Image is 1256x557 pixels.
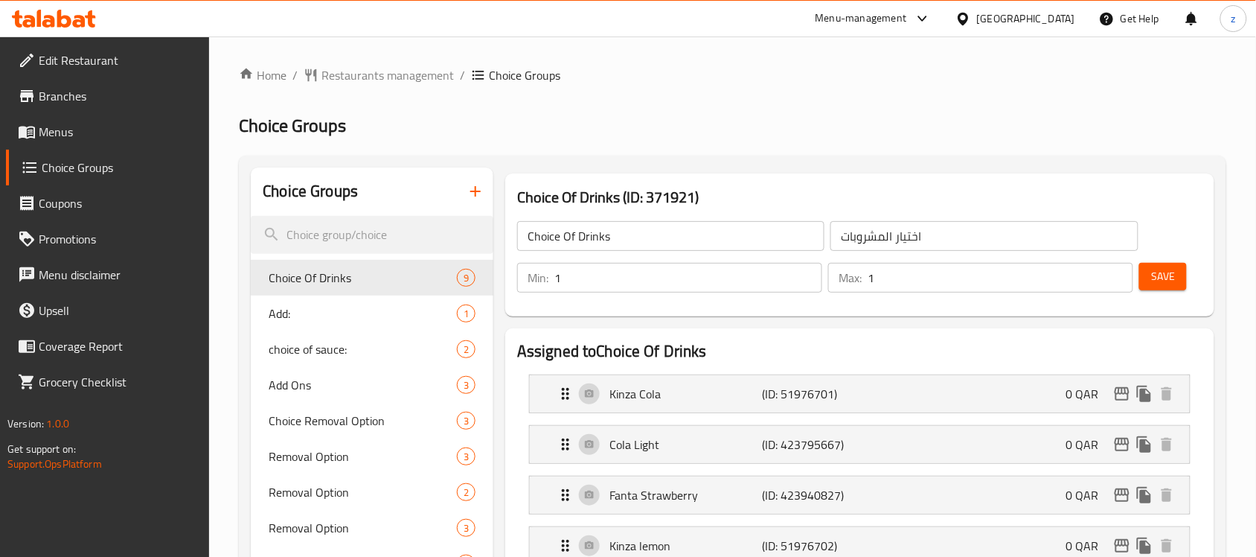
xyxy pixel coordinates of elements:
[1133,383,1156,405] button: duplicate
[458,521,475,535] span: 3
[263,180,358,203] h2: Choice Groups
[1156,433,1178,456] button: delete
[1111,383,1133,405] button: edit
[6,42,210,78] a: Edit Restaurant
[1066,436,1111,453] p: 0 QAR
[46,414,69,433] span: 1.0.0
[39,337,198,355] span: Coverage Report
[251,260,493,296] div: Choice Of Drinks9
[530,477,1190,514] div: Expand
[1066,385,1111,403] p: 0 QAR
[458,378,475,392] span: 3
[839,269,862,287] p: Max:
[251,296,493,331] div: Add:1
[609,537,762,555] p: Kinza lemon
[457,519,475,537] div: Choices
[304,66,454,84] a: Restaurants management
[977,10,1075,27] div: [GEOGRAPHIC_DATA]
[7,439,76,459] span: Get support on:
[1133,433,1156,456] button: duplicate
[39,123,198,141] span: Menus
[1156,535,1178,557] button: delete
[816,10,907,28] div: Menu-management
[609,436,762,453] p: Cola Light
[1231,10,1236,27] span: z
[1111,433,1133,456] button: edit
[517,419,1202,470] li: Expand
[39,230,198,248] span: Promotions
[269,269,457,287] span: Choice Of Drinks
[42,159,198,176] span: Choice Groups
[517,185,1202,209] h3: Choice Of Drinks (ID: 371921)
[6,114,210,150] a: Menus
[251,510,493,546] div: Removal Option3
[269,376,457,394] span: Add Ons
[269,340,457,358] span: choice of sauce:
[269,412,457,430] span: Choice Removal Option
[457,269,475,287] div: Choices
[39,51,198,69] span: Edit Restaurant
[6,185,210,221] a: Coupons
[39,373,198,391] span: Grocery Checklist
[239,66,286,84] a: Home
[1066,537,1111,555] p: 0 QAR
[39,302,198,319] span: Upsell
[458,414,475,428] span: 3
[530,375,1190,413] div: Expand
[1156,383,1178,405] button: delete
[6,328,210,364] a: Coverage Report
[528,269,548,287] p: Min:
[269,519,457,537] span: Removal Option
[39,87,198,105] span: Branches
[251,331,493,367] div: choice of sauce:2
[458,271,475,285] span: 9
[251,216,493,254] input: search
[762,537,864,555] p: (ID: 51976702)
[239,109,346,142] span: Choice Groups
[517,369,1202,419] li: Expand
[762,486,864,504] p: (ID: 423940827)
[1111,535,1133,557] button: edit
[39,194,198,212] span: Coupons
[6,150,210,185] a: Choice Groups
[269,305,457,322] span: Add:
[251,439,493,474] div: Removal Option3
[457,483,475,501] div: Choices
[7,414,44,433] span: Version:
[460,66,465,84] li: /
[517,340,1202,363] h2: Assigned to Choice Of Drinks
[6,364,210,400] a: Grocery Checklist
[458,450,475,464] span: 3
[458,486,475,500] span: 2
[517,470,1202,521] li: Expand
[1111,484,1133,506] button: edit
[6,221,210,257] a: Promotions
[269,483,457,501] span: Removal Option
[489,66,560,84] span: Choice Groups
[1133,484,1156,506] button: duplicate
[251,474,493,510] div: Removal Option2
[1139,263,1187,290] button: Save
[292,66,298,84] li: /
[458,343,475,357] span: 2
[457,448,475,465] div: Choices
[321,66,454,84] span: Restaurants management
[39,266,198,284] span: Menu disclaimer
[457,412,475,430] div: Choices
[1066,486,1111,504] p: 0 QAR
[609,385,762,403] p: Kinza Cola
[6,78,210,114] a: Branches
[6,257,210,293] a: Menu disclaimer
[762,436,864,453] p: (ID: 423795667)
[458,307,475,321] span: 1
[762,385,864,403] p: (ID: 51976701)
[457,340,475,358] div: Choices
[7,454,102,474] a: Support.OpsPlatform
[457,376,475,394] div: Choices
[609,486,762,504] p: Fanta Strawberry
[1151,267,1175,286] span: Save
[457,305,475,322] div: Choices
[1133,535,1156,557] button: duplicate
[1156,484,1178,506] button: delete
[269,448,457,465] span: Removal Option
